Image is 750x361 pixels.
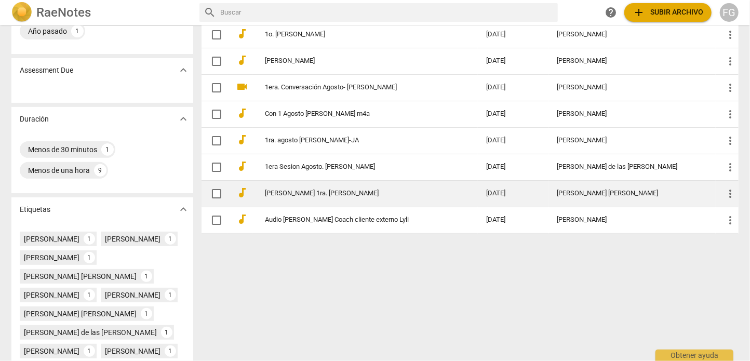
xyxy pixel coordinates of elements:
div: 1 [84,345,95,357]
p: Etiquetas [20,204,50,215]
div: [PERSON_NAME] [557,110,707,118]
a: 1o. [PERSON_NAME] [265,31,449,38]
div: Obtener ayuda [655,350,733,361]
button: Subir [624,3,712,22]
div: 9 [94,164,106,177]
a: Obtener ayuda [601,3,620,22]
a: 1ra. agosto [PERSON_NAME]-JA [265,137,449,144]
div: [PERSON_NAME] [557,31,707,38]
a: [PERSON_NAME] 1ra. [PERSON_NAME] [265,190,449,197]
span: search [204,6,216,19]
div: 1 [84,233,95,245]
a: Audio [PERSON_NAME] Coach cliente externo Lyli [265,216,449,224]
span: audiotrack [236,54,248,66]
a: 1era. Conversación Agosto- [PERSON_NAME] [265,84,449,91]
td: [DATE] [478,127,548,154]
div: 1 [161,327,172,338]
div: [PERSON_NAME] [557,216,707,224]
div: 1 [165,233,176,245]
span: expand_more [177,203,190,216]
img: Logo [11,2,32,23]
div: [PERSON_NAME] [557,84,707,91]
td: [DATE] [478,48,548,74]
span: help [605,6,617,19]
div: [PERSON_NAME] [105,290,160,300]
td: [DATE] [478,74,548,101]
a: 1era Sesion Agosto. [PERSON_NAME] [265,163,449,171]
td: [DATE] [478,154,548,180]
div: 1 [165,345,176,357]
span: audiotrack [236,107,248,119]
div: Menos de una hora [28,165,90,176]
div: [PERSON_NAME] [PERSON_NAME] [557,190,707,197]
div: [PERSON_NAME] [24,346,79,356]
span: more_vert [724,29,736,41]
span: more_vert [724,161,736,173]
button: Mostrar más [176,202,191,217]
a: Con 1 Agosto [PERSON_NAME] m4a [265,110,449,118]
span: Subir archivo [633,6,703,19]
div: Menos de 30 minutos [28,144,97,155]
span: more_vert [724,214,736,226]
td: [DATE] [478,101,548,127]
span: expand_more [177,113,190,125]
p: Assessment Due [20,65,73,76]
button: Mostrar más [176,111,191,127]
div: [PERSON_NAME] [557,137,707,144]
div: [PERSON_NAME] de las [PERSON_NAME] [557,163,707,171]
a: LogoRaeNotes [11,2,191,23]
span: audiotrack [236,213,248,225]
span: audiotrack [236,28,248,40]
span: more_vert [724,55,736,68]
button: FG [720,3,739,22]
td: [DATE] [478,180,548,207]
div: [PERSON_NAME] [PERSON_NAME] [24,271,137,282]
span: more_vert [724,135,736,147]
td: [DATE] [478,207,548,233]
h2: RaeNotes [36,5,91,20]
div: 1 [84,289,95,301]
div: [PERSON_NAME] de las [PERSON_NAME] [24,327,157,338]
div: [PERSON_NAME] [24,252,79,263]
div: 1 [84,252,95,263]
div: [PERSON_NAME] [24,290,79,300]
div: [PERSON_NAME] [24,234,79,244]
span: add [633,6,645,19]
span: audiotrack [236,186,248,199]
div: [PERSON_NAME] [557,57,707,65]
div: Año pasado [28,26,67,36]
div: 1 [141,271,152,282]
td: [DATE] [478,21,548,48]
span: videocam [236,81,248,93]
span: more_vert [724,188,736,200]
p: Duración [20,114,49,125]
div: 1 [141,308,152,319]
span: audiotrack [236,160,248,172]
a: [PERSON_NAME] [265,57,449,65]
div: 1 [165,289,176,301]
div: [PERSON_NAME] [PERSON_NAME] [24,309,137,319]
div: [PERSON_NAME] [105,234,160,244]
div: 1 [101,143,114,156]
span: expand_more [177,64,190,76]
span: audiotrack [236,133,248,146]
button: Mostrar más [176,62,191,78]
div: [PERSON_NAME] [105,346,160,356]
div: 1 [71,25,84,37]
span: more_vert [724,82,736,94]
span: more_vert [724,108,736,121]
input: Buscar [220,4,554,21]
